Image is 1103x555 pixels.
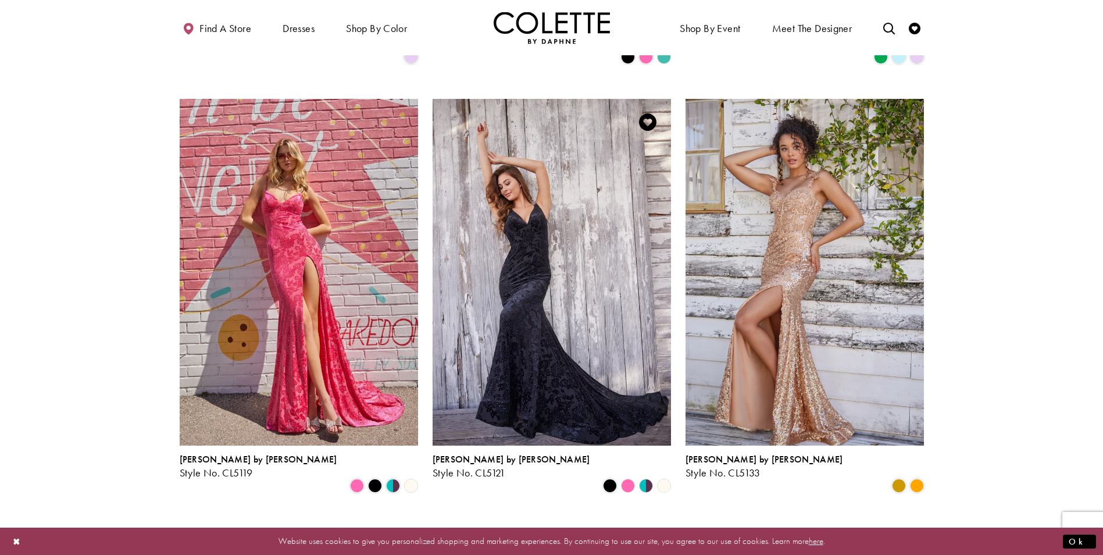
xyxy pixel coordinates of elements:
[880,12,898,44] a: Toggle search
[350,479,364,493] i: Pink
[180,466,253,479] span: Style No. CL5119
[686,99,924,446] a: Visit Colette by Daphne Style No. CL5133 Page
[892,479,906,493] i: Gold
[386,479,400,493] i: Jade/Berry
[433,99,671,446] a: Visit Colette by Daphne Style No. CL5121 Page
[494,12,610,44] a: Visit Home Page
[657,479,671,493] i: Diamond White
[84,533,1019,549] p: Website uses cookies to give you personalized shopping and marketing experiences. By continuing t...
[906,12,923,44] a: Check Wishlist
[677,12,743,44] span: Shop By Event
[686,454,843,479] div: Colette by Daphne Style No. CL5133
[283,23,315,34] span: Dresses
[433,466,506,479] span: Style No. CL5121
[7,531,27,552] button: Close Dialog
[404,479,418,493] i: Diamond White
[769,12,855,44] a: Meet the designer
[199,23,251,34] span: Find a store
[346,23,407,34] span: Shop by color
[280,12,317,44] span: Dresses
[686,453,843,465] span: [PERSON_NAME] by [PERSON_NAME]
[772,23,852,34] span: Meet the designer
[1063,534,1096,549] button: Submit Dialog
[910,479,924,493] i: Orange
[680,23,740,34] span: Shop By Event
[636,110,660,134] a: Add to Wishlist
[368,479,382,493] i: Black
[621,479,635,493] i: Pink
[343,12,410,44] span: Shop by color
[180,12,254,44] a: Find a store
[686,466,761,479] span: Style No. CL5133
[433,454,590,479] div: Colette by Daphne Style No. CL5121
[657,50,671,64] i: Turquoise
[809,535,823,547] a: here
[494,12,610,44] img: Colette by Daphne
[180,99,418,446] a: Visit Colette by Daphne Style No. CL5119 Page
[603,479,617,493] i: Black
[180,453,337,465] span: [PERSON_NAME] by [PERSON_NAME]
[639,479,653,493] i: Jade/Berry
[433,453,590,465] span: [PERSON_NAME] by [PERSON_NAME]
[180,454,337,479] div: Colette by Daphne Style No. CL5119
